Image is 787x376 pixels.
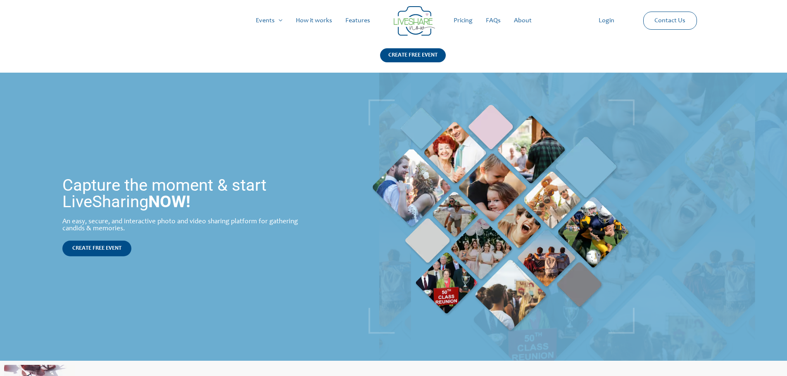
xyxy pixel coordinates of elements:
[72,246,121,251] span: CREATE FREE EVENT
[62,177,314,210] h1: Capture the moment & start LiveSharing
[62,241,131,256] a: CREATE FREE EVENT
[339,7,377,34] a: Features
[648,12,692,29] a: Contact Us
[62,218,314,232] div: An easy, secure, and interactive photo and video sharing platform for gathering candids & memories.
[380,48,446,73] a: CREATE FREE EVENT
[14,7,773,34] nav: Site Navigation
[249,7,289,34] a: Events
[394,6,435,36] img: Group 14 | Live Photo Slideshow for Events | Create Free Events Album for Any Occasion
[479,7,507,34] a: FAQs
[148,192,190,211] strong: NOW!
[369,99,635,334] img: LiveShare Moment | Live Photo Slideshow for Events | Create Free Events Album for Any Occasion
[507,7,538,34] a: About
[447,7,479,34] a: Pricing
[592,7,621,34] a: Login
[289,7,339,34] a: How it works
[380,48,446,62] div: CREATE FREE EVENT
